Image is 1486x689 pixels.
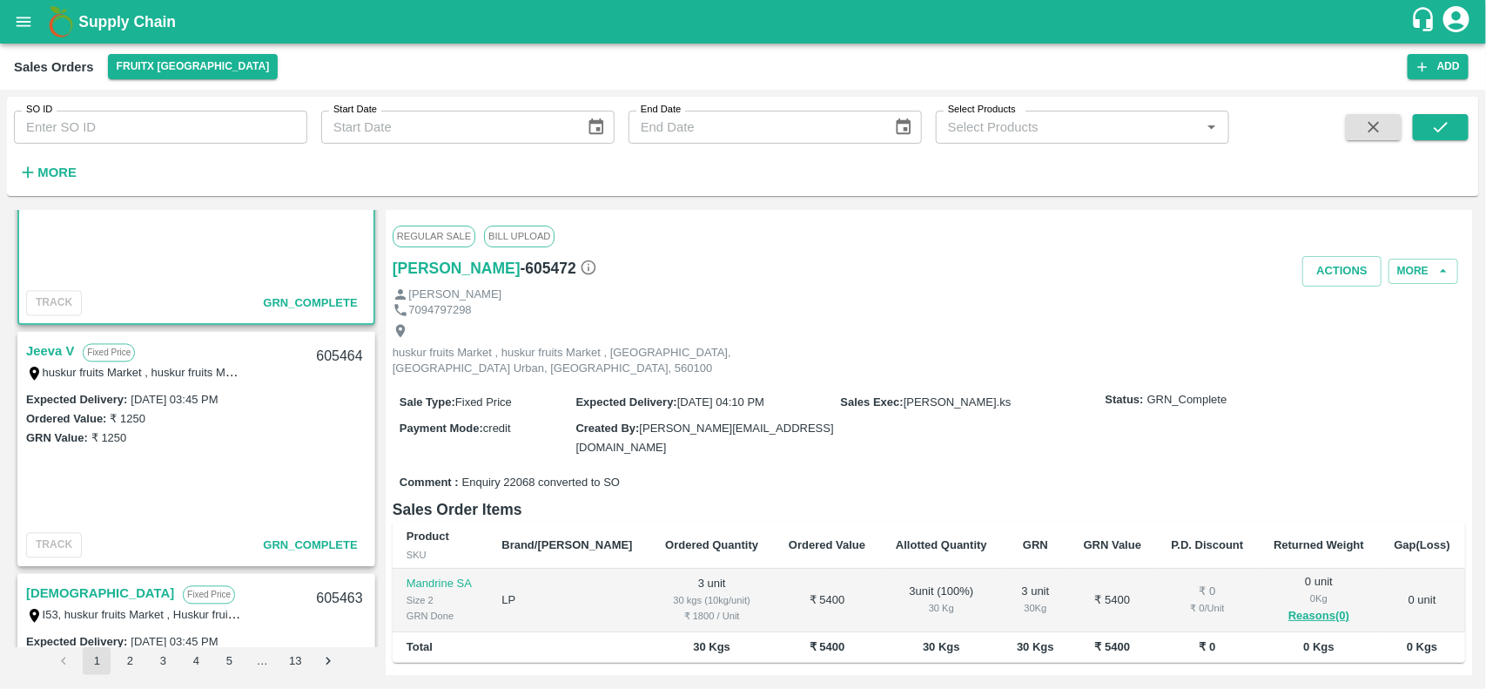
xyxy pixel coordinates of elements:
b: Ordered Value [789,538,865,551]
label: End Date [641,103,681,117]
label: Expected Delivery : [26,394,127,407]
span: GRN_Complete [263,297,357,310]
div: 3 unit [1016,584,1054,616]
span: GRN_Complete [263,539,357,552]
input: Enter SO ID [14,111,307,144]
button: Select DC [108,54,279,79]
div: … [248,653,276,670]
b: Supply Chain [78,13,176,30]
p: 7094797298 [408,302,471,319]
b: 30 Kgs [693,640,730,653]
td: ₹ 5400 [774,569,881,632]
strong: More [37,165,77,179]
button: Add [1408,54,1469,79]
div: ₹ 0 [1170,584,1244,600]
img: logo [44,4,78,39]
span: credit [483,422,511,435]
div: 0 unit [1273,574,1366,626]
label: Sales Exec : [841,395,904,409]
b: P.D. Discount [1172,538,1244,551]
div: ₹ 1800 / Unit [664,608,760,624]
div: 605463 [306,579,373,620]
button: Go to page 2 [116,647,144,675]
input: End Date [629,111,880,144]
label: huskur fruits Market , huskur fruits Market , [GEOGRAPHIC_DATA], [GEOGRAPHIC_DATA] Rural, [GEOGRA... [43,366,824,380]
b: Gap(Loss) [1395,538,1450,551]
div: 3 unit ( 100 %) [895,584,989,616]
button: Go to next page [314,647,342,675]
h6: Sales Order Items [393,497,1465,522]
button: Go to page 3 [149,647,177,675]
label: SO ID [26,103,52,117]
button: Go to page 4 [182,647,210,675]
button: Go to page 13 [281,647,309,675]
label: Comment : [400,475,459,491]
b: 30 Kgs [923,640,960,653]
td: LP [487,569,649,632]
b: Total [407,640,433,653]
nav: pagination navigation [47,647,345,675]
input: Select Products [941,116,1195,138]
p: Fixed Price [83,344,135,362]
b: 0 Kgs [1407,640,1437,653]
td: ₹ 5400 [1069,569,1157,632]
a: Jeeva V [26,341,74,363]
input: Start Date [321,111,573,144]
p: Mandrine SA [407,576,474,592]
label: Select Products [948,103,1016,117]
label: [DATE] 03:45 PM [131,394,218,407]
button: Open [1200,116,1223,138]
div: 30 Kg [895,600,989,616]
button: open drawer [3,2,44,42]
b: Allotted Quantity [896,538,987,551]
label: Expected Delivery : [575,395,676,409]
b: Brand/[PERSON_NAME] [501,538,632,551]
a: Supply Chain [78,10,1410,34]
b: 30 Kgs [1017,640,1054,653]
td: 3 unit [650,569,774,632]
button: page 1 [83,647,111,675]
button: More [14,158,81,187]
div: Size 2 [407,592,474,608]
span: Fixed Price [455,395,512,409]
div: 30 Kg [1016,600,1054,616]
b: 0 Kgs [1303,640,1334,653]
label: Status: [1106,392,1144,409]
span: Enquiry 22068 converted to SO [462,475,620,491]
label: Start Date [333,103,377,117]
label: Expected Delivery : [26,636,127,649]
div: 30 kgs (10kg/unit) [664,592,760,608]
label: Payment Mode : [400,422,483,435]
b: GRN Value [1084,538,1141,551]
p: huskur fruits Market , huskur fruits Market , [GEOGRAPHIC_DATA], [GEOGRAPHIC_DATA] Urban, [GEOGRA... [393,345,784,377]
label: Created By : [575,422,639,435]
label: I53, huskur fruits Market , Huskur fruits Market , [GEOGRAPHIC_DATA], [GEOGRAPHIC_DATA] ([GEOGRAP... [43,608,933,622]
span: [PERSON_NAME][EMAIL_ADDRESS][DOMAIN_NAME] [575,422,833,454]
div: customer-support [1410,6,1441,37]
b: Returned Weight [1274,538,1364,551]
button: Go to page 5 [215,647,243,675]
label: GRN Value: [26,432,88,445]
p: Fixed Price [183,586,235,605]
p: [PERSON_NAME] [408,287,501,303]
button: Reasons(0) [1273,606,1366,626]
b: GRN [1023,538,1048,551]
label: Ordered Value: [26,413,106,426]
h6: - 605472 [521,256,597,280]
span: [DATE] 04:10 PM [677,395,764,409]
button: Choose date [887,111,920,144]
div: GRN Done [407,608,474,624]
a: [DEMOGRAPHIC_DATA] [26,583,174,605]
span: [PERSON_NAME].ks [904,395,1012,409]
button: Choose date [580,111,613,144]
span: Regular Sale [393,226,475,247]
div: 0 Kg [1273,591,1366,606]
b: ₹ 5400 [810,640,845,653]
h6: [PERSON_NAME] [393,256,521,280]
label: Sale Type : [400,395,455,409]
label: ₹ 1250 [110,413,145,426]
button: Actions [1302,256,1382,287]
b: ₹ 0 [1200,640,1216,653]
button: More [1389,259,1458,284]
div: SKU [407,547,474,563]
